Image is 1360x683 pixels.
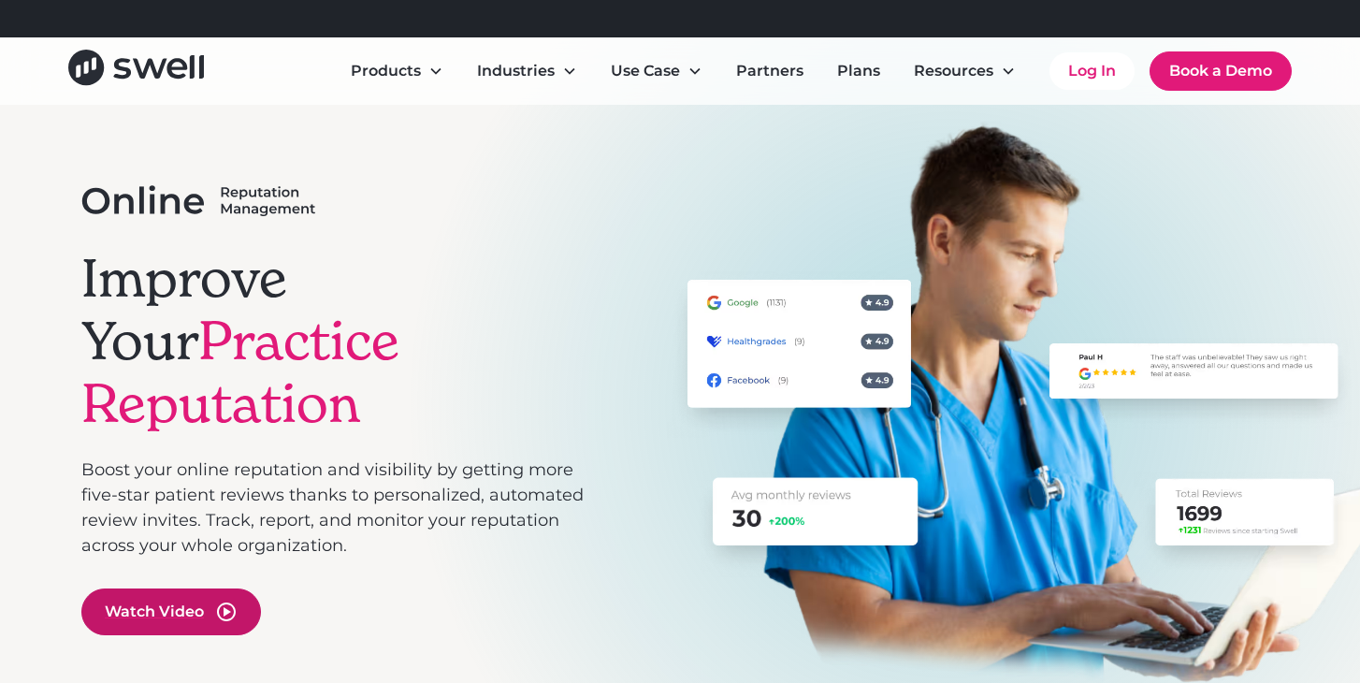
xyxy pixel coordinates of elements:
[68,50,204,92] a: home
[596,52,717,90] div: Use Case
[105,601,204,623] div: Watch Video
[81,589,261,635] a: open lightbox
[351,60,421,82] div: Products
[462,52,592,90] div: Industries
[721,52,818,90] a: Partners
[81,458,585,559] p: Boost your online reputation and visibility by getting more five-star patient reviews thanks to p...
[914,60,993,82] div: Resources
[477,60,555,82] div: Industries
[899,52,1031,90] div: Resources
[1150,51,1292,91] a: Book a Demo
[611,60,680,82] div: Use Case
[822,52,895,90] a: Plans
[1049,52,1135,90] a: Log In
[336,52,458,90] div: Products
[81,247,585,436] h1: Improve Your
[81,308,399,437] span: Practice Reputation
